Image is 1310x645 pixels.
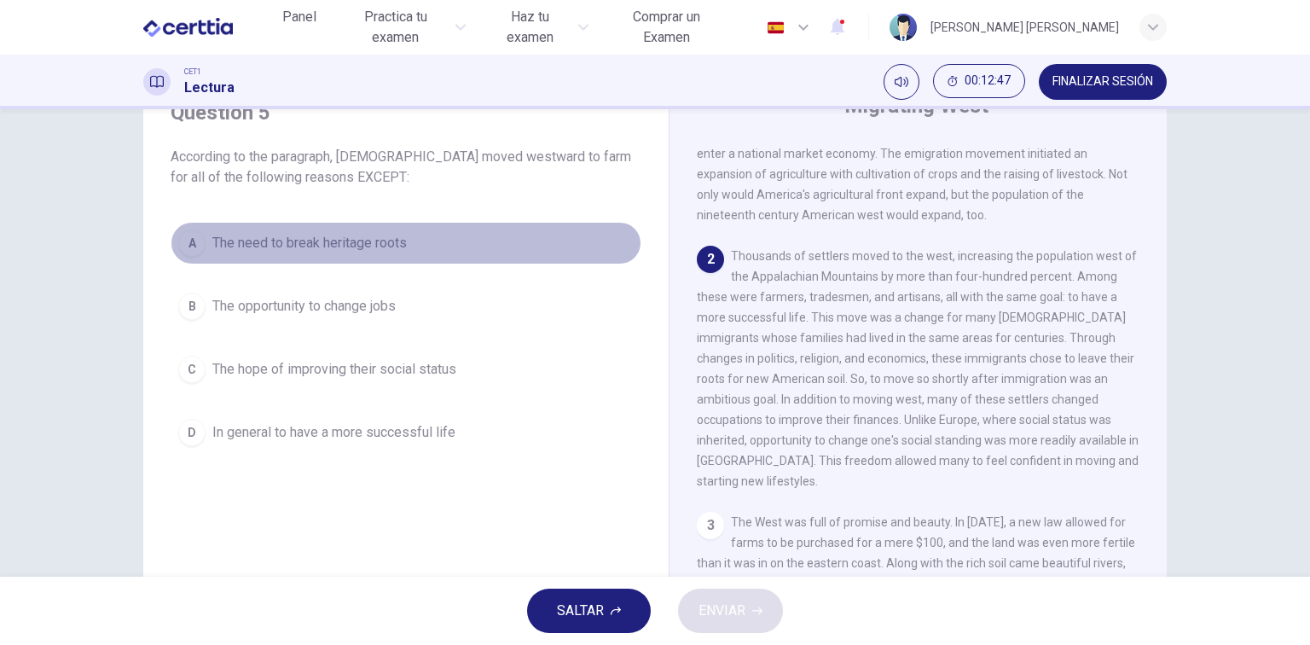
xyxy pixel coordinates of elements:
div: Silenciar [884,64,919,100]
div: B [178,293,206,320]
button: Comprar un Examen [602,2,731,53]
span: In general to have a more successful life [212,422,455,443]
button: Practica tu examen [333,2,473,53]
img: CERTTIA logo [143,10,233,44]
span: Haz tu examen [486,7,572,48]
button: BThe opportunity to change jobs [171,285,641,328]
h4: Question 5 [171,99,641,126]
button: Haz tu examen [479,2,594,53]
span: The West was full of promise and beauty. In [DATE], a new law allowed for farms to be purchased f... [697,515,1135,631]
span: The opportunity to change jobs [212,296,396,317]
span: The hope of improving their social status [212,359,456,380]
button: CThe hope of improving their social status [171,348,641,391]
div: A [178,230,206,257]
span: Panel [282,7,316,27]
button: Panel [272,2,327,32]
button: FINALIZAR SESIÓN [1039,64,1167,100]
div: D [178,419,206,446]
a: CERTTIA logo [143,10,272,44]
h1: Lectura [184,78,235,98]
div: [PERSON_NAME] [PERSON_NAME] [930,17,1119,38]
span: Comprar un Examen [609,7,724,48]
div: C [178,356,206,383]
button: AThe need to break heritage roots [171,222,641,264]
span: According to the paragraph, [DEMOGRAPHIC_DATA] moved westward to farm for all of the following re... [171,147,641,188]
button: DIn general to have a more successful life [171,411,641,454]
span: CET1 [184,66,201,78]
span: Thousands of settlers moved to the west, increasing the population west of the Appalachian Mounta... [697,249,1139,488]
span: FINALIZAR SESIÓN [1052,75,1153,89]
span: SALTAR [557,599,604,623]
span: The need to break heritage roots [212,233,407,253]
span: 00:12:47 [965,74,1011,88]
span: Practica tu examen [340,7,451,48]
div: 3 [697,512,724,539]
div: Ocultar [933,64,1025,100]
button: SALTAR [527,589,651,633]
img: Profile picture [890,14,917,41]
img: es [765,21,786,34]
button: 00:12:47 [933,64,1025,98]
div: 2 [697,246,724,273]
a: Panel [272,2,327,53]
